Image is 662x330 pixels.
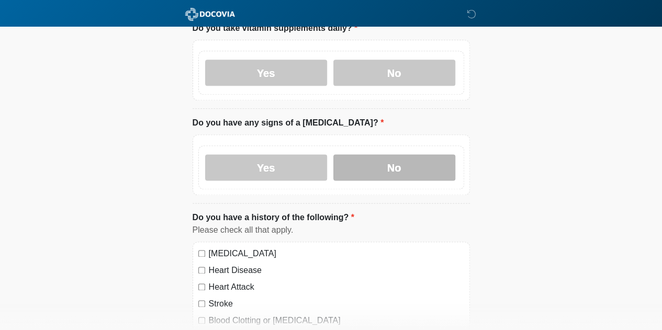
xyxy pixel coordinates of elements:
input: Blood Clotting or [MEDICAL_DATA] [198,317,205,324]
label: No [333,154,455,180]
label: Stroke [209,298,464,310]
input: [MEDICAL_DATA] [198,250,205,257]
label: [MEDICAL_DATA] [209,247,464,260]
label: Heart Attack [209,281,464,293]
label: Blood Clotting or [MEDICAL_DATA] [209,314,464,327]
label: Do you have a history of the following? [193,211,354,224]
input: Heart Disease [198,267,205,274]
input: Stroke [198,300,205,307]
label: Do you have any signs of a [MEDICAL_DATA]? [193,117,384,129]
img: ABC Med Spa- GFEase Logo [182,8,238,21]
label: No [333,60,455,86]
label: Yes [205,60,327,86]
div: Please check all that apply. [193,224,470,236]
input: Heart Attack [198,283,205,290]
label: Heart Disease [209,264,464,277]
label: Yes [205,154,327,180]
